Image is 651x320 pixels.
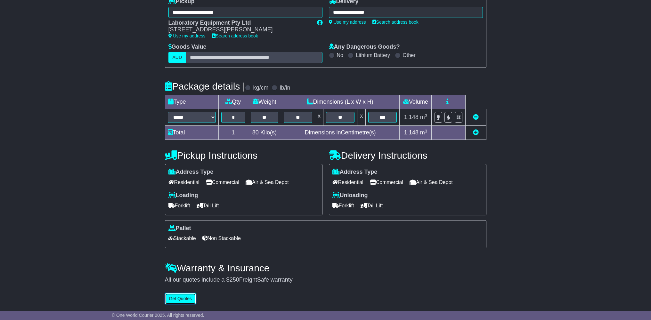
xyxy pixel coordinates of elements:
span: Forklift [168,201,190,211]
h4: Warranty & Insurance [165,263,486,273]
label: Goods Value [168,44,207,51]
h4: Delivery Instructions [329,150,486,161]
div: Laboratory Equipment Pty Ltd [168,20,311,27]
label: Address Type [168,169,214,176]
td: 1 [218,126,248,140]
td: Dimensions (L x W x H) [281,95,400,109]
h4: Package details | [165,81,245,92]
span: Air & Sea Depot [410,177,453,187]
label: Unloading [332,192,368,199]
td: Total [165,126,218,140]
h4: Pickup Instructions [165,150,322,161]
td: Dimensions in Centimetre(s) [281,126,400,140]
td: x [315,109,323,126]
label: Any Dangerous Goods? [329,44,400,51]
td: Weight [248,95,281,109]
span: m [420,114,427,120]
label: Lithium Battery [356,52,390,58]
sup: 3 [425,129,427,133]
span: Residential [332,177,363,187]
div: [STREET_ADDRESS][PERSON_NAME] [168,26,311,33]
span: Non Stackable [202,233,241,243]
td: Qty [218,95,248,109]
span: Forklift [332,201,354,211]
td: Type [165,95,218,109]
span: 250 [230,276,239,283]
span: 1.148 [404,114,419,120]
span: Tail Lift [361,201,383,211]
span: 1.148 [404,129,419,136]
span: Residential [168,177,199,187]
span: Commercial [370,177,403,187]
td: Kilo(s) [248,126,281,140]
span: Tail Lift [197,201,219,211]
sup: 3 [425,113,427,118]
a: Remove this item [473,114,479,120]
a: Use my address [329,20,366,25]
span: m [420,129,427,136]
span: Stackable [168,233,196,243]
label: Address Type [332,169,378,176]
span: © One World Courier 2025. All rights reserved. [112,313,204,318]
label: Pallet [168,225,191,232]
label: AUD [168,52,186,63]
td: Volume [400,95,432,109]
label: No [337,52,343,58]
div: All our quotes include a $ FreightSafe warranty. [165,276,486,284]
a: Search address book [212,33,258,38]
label: Other [403,52,416,58]
a: Use my address [168,33,206,38]
span: Air & Sea Depot [246,177,289,187]
label: kg/cm [253,84,268,92]
a: Search address book [372,20,419,25]
label: lb/in [280,84,290,92]
td: x [357,109,366,126]
span: Commercial [206,177,239,187]
button: Get Quotes [165,293,196,304]
label: Loading [168,192,198,199]
a: Add new item [473,129,479,136]
span: 80 [252,129,259,136]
